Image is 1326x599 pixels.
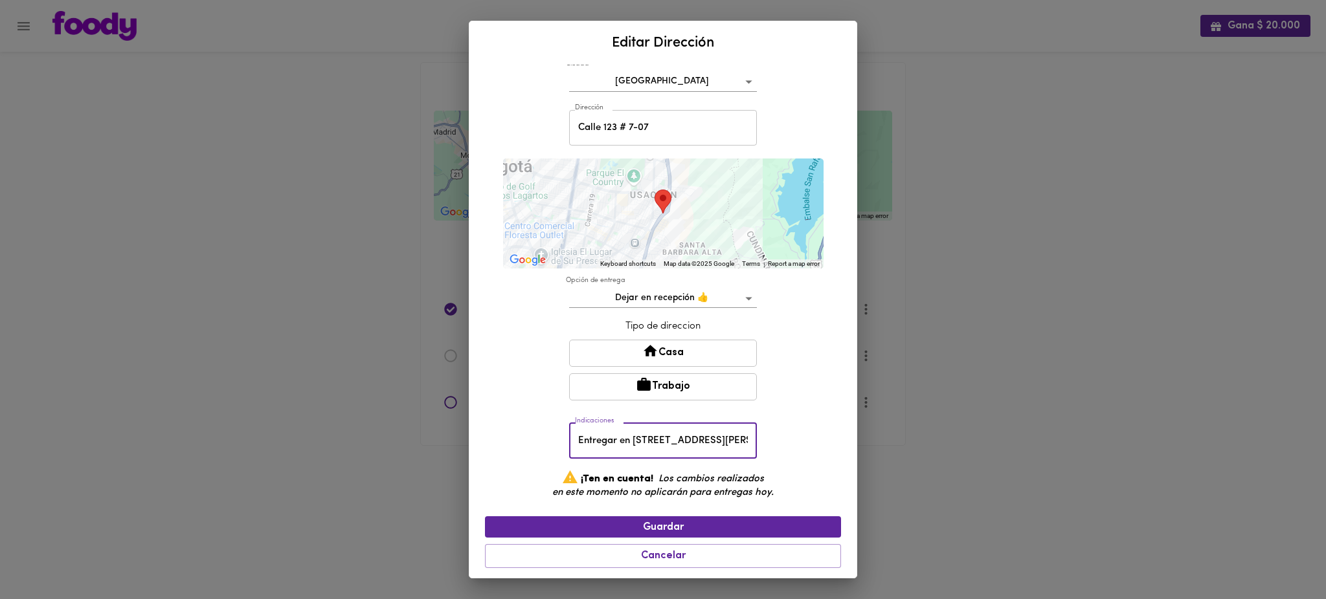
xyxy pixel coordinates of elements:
[569,110,757,146] input: Incluye oficina, apto, piso, etc.
[581,474,653,484] b: ¡Ten en cuenta!
[655,190,671,213] div: Tu dirección
[485,32,841,54] h2: Editar Dirección
[485,516,841,538] button: Guardar
[506,252,549,268] a: Open this area in Google Maps (opens a new window)
[495,521,831,534] span: Guardar
[569,423,757,459] input: Dejar en recepción del 7mo piso
[569,72,757,92] div: [GEOGRAPHIC_DATA]
[1251,524,1313,586] iframe: Messagebird Livechat Widget
[569,340,757,367] button: Casa
[506,252,549,268] img: Google
[742,260,760,267] a: Terms
[566,276,625,285] label: Opción de entrega
[600,259,656,268] button: Keyboard shortcuts
[768,260,820,267] a: Report a map error
[569,289,757,309] div: Dejar en recepción 👍
[485,544,841,568] button: Cancelar
[552,474,774,497] i: Los cambios realizados en este momento no aplicarán para entregas hoy.
[569,320,757,333] p: Tipo de direccion
[493,550,833,562] span: Cancelar
[664,260,734,267] span: Map data ©2025 Google
[566,60,589,69] label: Ciudad
[569,373,757,400] button: Trabajo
